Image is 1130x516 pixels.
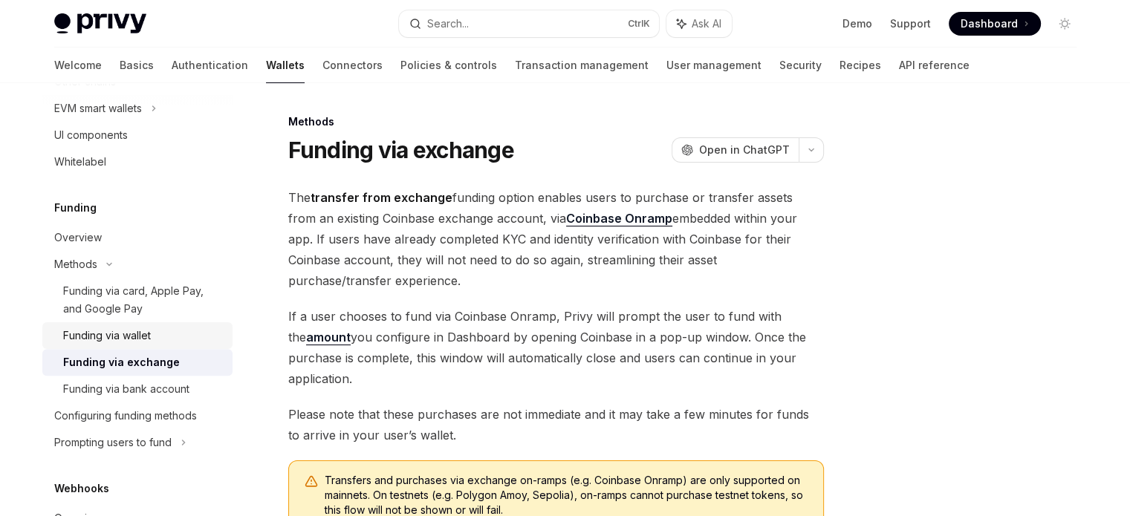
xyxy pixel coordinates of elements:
[63,327,151,344] div: Funding via wallet
[54,255,97,273] div: Methods
[42,349,233,376] a: Funding via exchange
[54,199,97,217] h5: Funding
[266,48,305,83] a: Wallets
[304,474,319,489] svg: Warning
[400,48,497,83] a: Policies & controls
[1053,12,1077,36] button: Toggle dark mode
[42,402,233,429] a: Configuring funding methods
[692,16,721,31] span: Ask AI
[42,376,233,402] a: Funding via bank account
[54,99,142,117] div: EVM smart wallets
[63,380,189,398] div: Funding via bank account
[949,12,1041,36] a: Dashboard
[54,480,109,497] h5: Webhooks
[890,16,931,31] a: Support
[42,278,233,322] a: Funding via card, Apple Pay, and Google Pay
[288,137,514,163] h1: Funding via exchange
[54,229,102,246] div: Overview
[42,148,233,175] a: Whitelabel
[961,16,1018,31] span: Dashboard
[779,48,822,83] a: Security
[840,48,881,83] a: Recipes
[672,137,799,163] button: Open in ChatGPT
[63,282,224,318] div: Funding via card, Apple Pay, and Google Pay
[666,48,762,83] a: User management
[54,126,128,144] div: UI components
[322,48,383,83] a: Connectors
[311,190,452,205] strong: transfer from exchange
[54,434,172,451] div: Prompting users to fund
[54,48,102,83] a: Welcome
[699,143,790,157] span: Open in ChatGPT
[42,224,233,251] a: Overview
[666,10,732,37] button: Ask AI
[515,48,649,83] a: Transaction management
[288,306,824,389] span: If a user chooses to fund via Coinbase Onramp, Privy will prompt the user to fund with the you co...
[427,15,469,33] div: Search...
[120,48,154,83] a: Basics
[842,16,872,31] a: Demo
[306,330,351,345] a: amount
[288,404,824,445] span: Please note that these purchases are not immediate and it may take a few minutes for funds to arr...
[54,13,146,34] img: light logo
[566,211,672,226] a: Coinbase Onramp
[399,10,659,37] button: Search...CtrlK
[42,322,233,349] a: Funding via wallet
[288,187,824,291] span: The funding option enables users to purchase or transfer assets from an existing Coinbase exchang...
[42,122,233,148] a: UI components
[288,114,824,129] div: Methods
[54,407,197,425] div: Configuring funding methods
[899,48,970,83] a: API reference
[54,153,106,171] div: Whitelabel
[628,18,650,30] span: Ctrl K
[172,48,248,83] a: Authentication
[63,353,180,371] div: Funding via exchange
